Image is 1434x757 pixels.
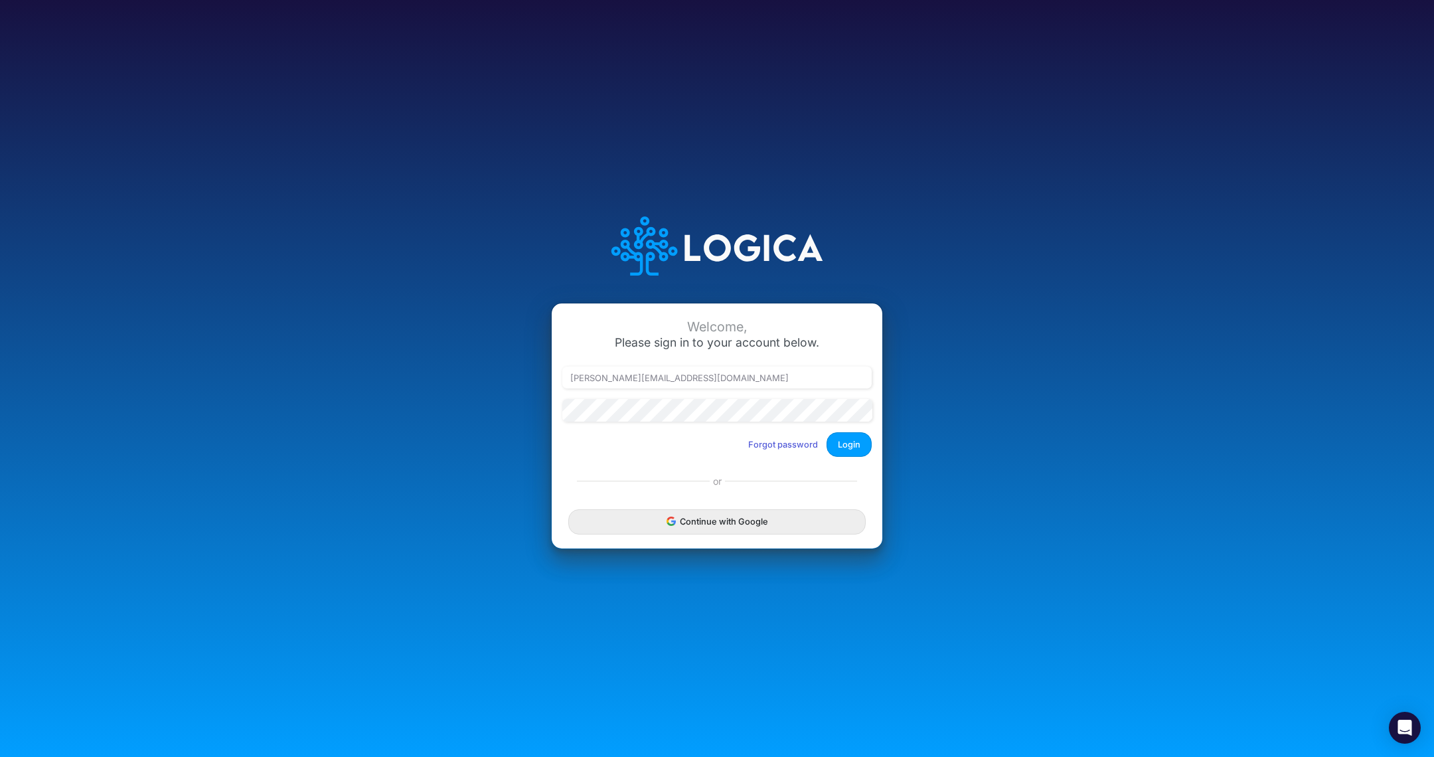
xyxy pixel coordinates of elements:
input: Email [562,367,872,389]
div: Welcome, [562,319,872,335]
button: Continue with Google [568,509,866,534]
button: Forgot password [740,434,827,456]
div: Open Intercom Messenger [1389,712,1421,744]
span: Please sign in to your account below. [615,335,819,349]
button: Login [827,432,872,457]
